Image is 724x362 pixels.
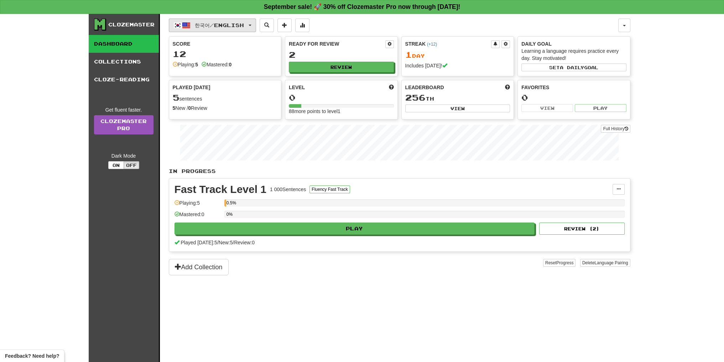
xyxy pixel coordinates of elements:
[521,47,626,62] div: Learning a language requires practice every day. Stay motivated!
[580,259,630,267] button: DeleteLanguage Pairing
[195,62,198,67] strong: 5
[169,259,229,275] button: Add Collection
[173,104,278,112] div: New / Review
[556,260,573,265] span: Progress
[229,62,231,67] strong: 0
[5,352,59,360] span: Open feedback widget
[89,35,159,53] a: Dashboard
[219,240,233,245] span: New: 5
[175,211,221,223] div: Mastered: 0
[405,62,510,69] div: Includes [DATE]!
[295,19,309,32] button: More stats
[309,185,350,193] button: Fluency Fast Track
[521,93,626,102] div: 0
[405,50,510,60] div: Day
[539,223,625,235] button: Review (2)
[234,240,255,245] span: Review: 0
[175,199,221,211] div: Playing: 5
[94,106,153,113] div: Get fluent faster.
[173,105,176,111] strong: 5
[289,108,394,115] div: 88 more points to level 1
[505,84,510,91] span: This week in points, UTC
[543,259,575,267] button: ResetProgress
[264,3,460,10] strong: September sale! 🚀 30% off Clozemaster Pro now through [DATE]!
[560,65,584,70] span: a daily
[108,161,124,169] button: On
[175,184,267,195] div: Fast Track Level 1
[169,168,630,175] p: In Progress
[270,186,306,193] div: 1 000 Sentences
[521,104,573,112] button: View
[601,125,630,133] button: Full History
[173,84,210,91] span: Played [DATE]
[289,50,394,59] div: 2
[173,93,278,102] div: sentences
[233,240,234,245] span: /
[124,161,139,169] button: Off
[173,61,198,68] div: Playing:
[405,84,444,91] span: Leaderboard
[89,53,159,71] a: Collections
[173,50,278,58] div: 12
[169,19,256,32] button: 한국어/English
[108,21,155,28] div: Clozemaster
[195,22,244,28] span: 한국어 / English
[575,104,626,112] button: Play
[89,71,159,88] a: Cloze-Reading
[405,92,426,102] span: 256
[173,40,278,47] div: Score
[405,50,412,60] span: 1
[289,62,394,72] button: Review
[405,40,491,47] div: Streak
[94,152,153,159] div: Dark Mode
[389,84,394,91] span: Score more points to level up
[427,42,437,47] a: (+12)
[289,84,305,91] span: Level
[405,93,510,102] div: th
[289,93,394,102] div: 0
[289,40,385,47] div: Ready for Review
[405,104,510,112] button: View
[202,61,231,68] div: Mastered:
[217,240,219,245] span: /
[173,92,179,102] span: 5
[521,84,626,91] div: Favorites
[277,19,292,32] button: Add sentence to collection
[521,63,626,71] button: Seta dailygoal
[521,40,626,47] div: Daily Goal
[181,240,217,245] span: Played [DATE]: 5
[94,115,153,134] a: ClozemasterPro
[175,223,535,235] button: Play
[594,260,628,265] span: Language Pairing
[260,19,274,32] button: Search sentences
[188,105,191,111] strong: 0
